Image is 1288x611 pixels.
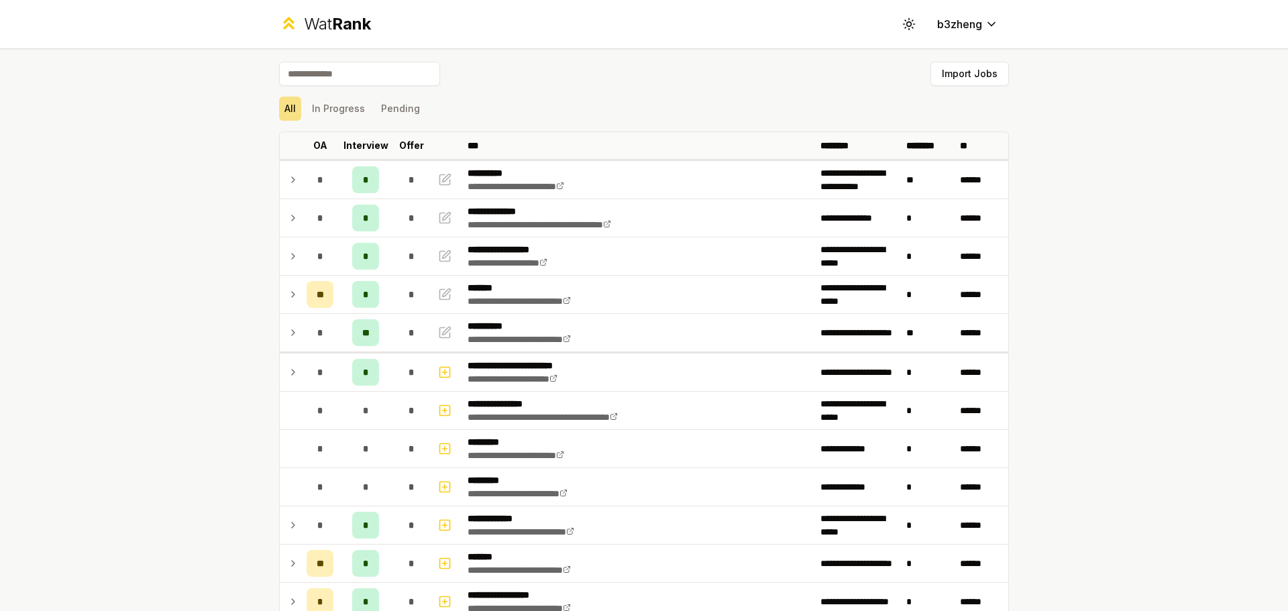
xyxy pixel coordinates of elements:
button: All [279,97,301,121]
button: Import Jobs [930,62,1009,86]
span: Rank [332,14,371,34]
p: Interview [343,139,388,152]
button: b3zheng [926,12,1009,36]
a: WatRank [279,13,371,35]
button: In Progress [307,97,370,121]
div: Wat [304,13,371,35]
button: Pending [376,97,425,121]
span: b3zheng [937,16,982,32]
p: Offer [399,139,424,152]
p: OA [313,139,327,152]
